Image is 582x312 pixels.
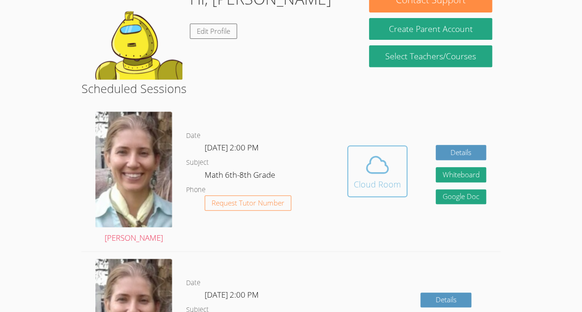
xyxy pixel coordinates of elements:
a: Details [420,293,471,308]
button: Request Tutor Number [205,195,291,211]
span: Request Tutor Number [212,200,284,206]
a: [PERSON_NAME] [95,112,172,244]
button: Create Parent Account [369,18,492,40]
a: Edit Profile [190,24,237,39]
span: [DATE] 2:00 PM [205,289,259,300]
dt: Phone [186,184,206,196]
button: Whiteboard [436,167,487,182]
dt: Date [186,277,200,289]
dt: Date [186,130,200,142]
div: Cloud Room [354,178,401,191]
a: Google Doc [436,189,487,205]
h2: Scheduled Sessions [81,80,501,97]
a: Select Teachers/Courses [369,45,492,67]
img: Screenshot%202024-09-06%20202226%20-%20Cropped.png [95,112,172,227]
dt: Subject [186,157,209,168]
span: [DATE] 2:00 PM [205,142,259,153]
button: Cloud Room [347,145,407,197]
a: Details [436,145,487,160]
dd: Math 6th-8th Grade [205,168,277,184]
